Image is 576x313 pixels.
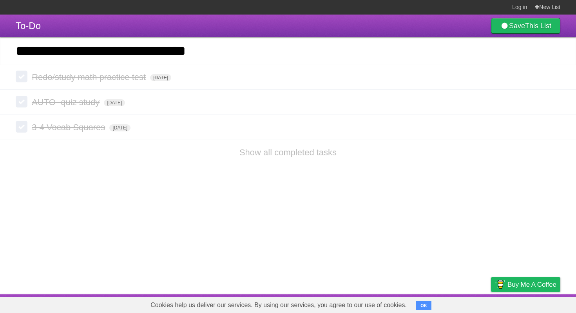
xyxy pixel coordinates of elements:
[109,124,130,131] span: [DATE]
[416,301,431,310] button: OK
[454,296,471,311] a: Terms
[32,122,107,132] span: 3-4 Vocab Squares
[32,97,101,107] span: AUTO- quiz study
[387,296,403,311] a: About
[481,296,501,311] a: Privacy
[104,99,125,106] span: [DATE]
[507,278,556,291] span: Buy me a coffee
[143,297,415,313] span: Cookies help us deliver our services. By using our services, you agree to our use of cookies.
[16,20,41,31] span: To-Do
[32,72,148,82] span: Redo/study math practice test
[16,96,27,107] label: Done
[413,296,444,311] a: Developers
[150,74,171,81] span: [DATE]
[495,278,505,291] img: Buy me a coffee
[525,22,551,30] b: This List
[16,121,27,133] label: Done
[511,296,560,311] a: Suggest a feature
[491,18,560,34] a: SaveThis List
[491,277,560,292] a: Buy me a coffee
[16,71,27,82] label: Done
[239,147,337,157] a: Show all completed tasks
